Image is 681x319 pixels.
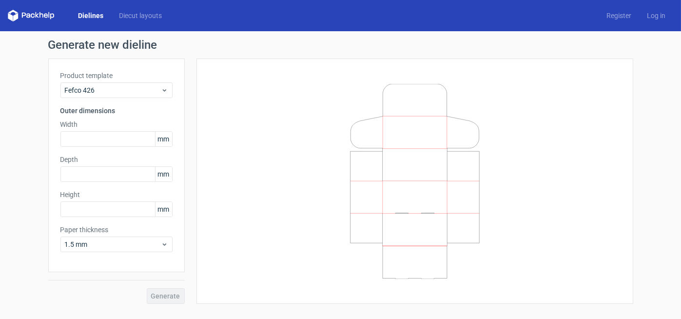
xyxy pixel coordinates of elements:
[155,167,172,181] span: mm
[639,11,673,20] a: Log in
[65,239,161,249] span: 1.5 mm
[48,39,633,51] h1: Generate new dieline
[111,11,170,20] a: Diecut layouts
[60,106,173,116] h3: Outer dimensions
[155,202,172,217] span: mm
[60,71,173,80] label: Product template
[60,225,173,235] label: Paper thickness
[60,155,173,164] label: Depth
[60,120,173,129] label: Width
[70,11,111,20] a: Dielines
[155,132,172,146] span: mm
[599,11,639,20] a: Register
[60,190,173,199] label: Height
[65,85,161,95] span: Fefco 426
